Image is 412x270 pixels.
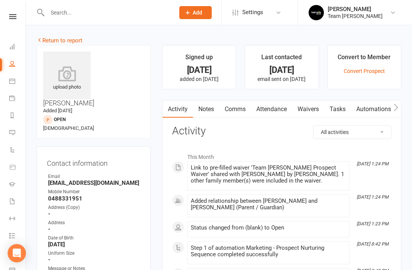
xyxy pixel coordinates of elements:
div: Added relationship between [PERSON_NAME] and [PERSON_NAME] (Parent / Guardian) [191,198,346,211]
div: Last contacted [261,52,302,66]
button: Add [179,6,212,19]
a: Payments [9,91,26,108]
i: [DATE] 8:42 PM [357,241,388,247]
a: Reports [9,108,26,125]
strong: [EMAIL_ADDRESS][DOMAIN_NAME] [48,179,140,186]
strong: 0488331951 [48,195,140,202]
input: Search... [45,7,169,18]
strong: - [48,210,140,217]
a: Attendance [251,100,292,118]
time: Added [DATE] [43,108,72,113]
strong: - [48,256,140,263]
div: Signed up [185,52,213,66]
strong: [DATE] [48,241,140,248]
div: upload photo [43,66,91,91]
div: Team [PERSON_NAME] [328,13,383,19]
h3: Contact information [47,157,140,167]
a: Convert Prospect [344,68,385,74]
div: Address [48,219,140,226]
strong: - [48,226,140,233]
i: [DATE] 1:24 PM [357,194,388,200]
div: Address (Copy) [48,204,140,211]
a: Product Sales [9,159,26,176]
div: [PERSON_NAME] [328,6,383,13]
div: Email [48,173,140,180]
div: Uniform Size [48,250,140,257]
div: Convert to Member [338,52,391,66]
span: Add [193,10,202,16]
div: Status changed from (blank) to Open [191,225,346,231]
a: Dashboard [9,39,26,56]
p: email sent on [DATE] [252,76,311,82]
div: [DATE] [252,66,311,74]
a: Calendar [9,73,26,91]
a: Activity [163,100,193,118]
div: Mobile Number [48,188,140,196]
a: Tasks [324,100,351,118]
div: Link to pre-filled waiver 'Team [PERSON_NAME] Prospect Waiver' shared with [PERSON_NAME] by [PERS... [191,165,346,184]
a: Return to report [37,37,82,44]
div: Open Intercom Messenger [8,244,26,262]
div: [DATE] [169,66,229,74]
span: Open [54,117,66,122]
i: [DATE] 1:24 PM [357,161,388,167]
a: People [9,56,26,73]
a: Waivers [292,100,324,118]
span: [DEMOGRAPHIC_DATA] [43,125,94,131]
div: Step 1 of automation Marketing - Prospect Nurturing Sequence completed successfully [191,245,346,258]
p: added on [DATE] [169,76,229,82]
div: Date of Birth [48,234,140,242]
i: [DATE] 1:23 PM [357,221,388,226]
a: Comms [219,100,251,118]
span: Settings [242,4,263,21]
h3: Activity [172,125,391,137]
img: thumb_image1603260965.png [309,5,324,20]
a: Notes [193,100,219,118]
a: Automations [351,100,396,118]
h3: [PERSON_NAME] [43,52,144,107]
li: This Month [172,149,391,161]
